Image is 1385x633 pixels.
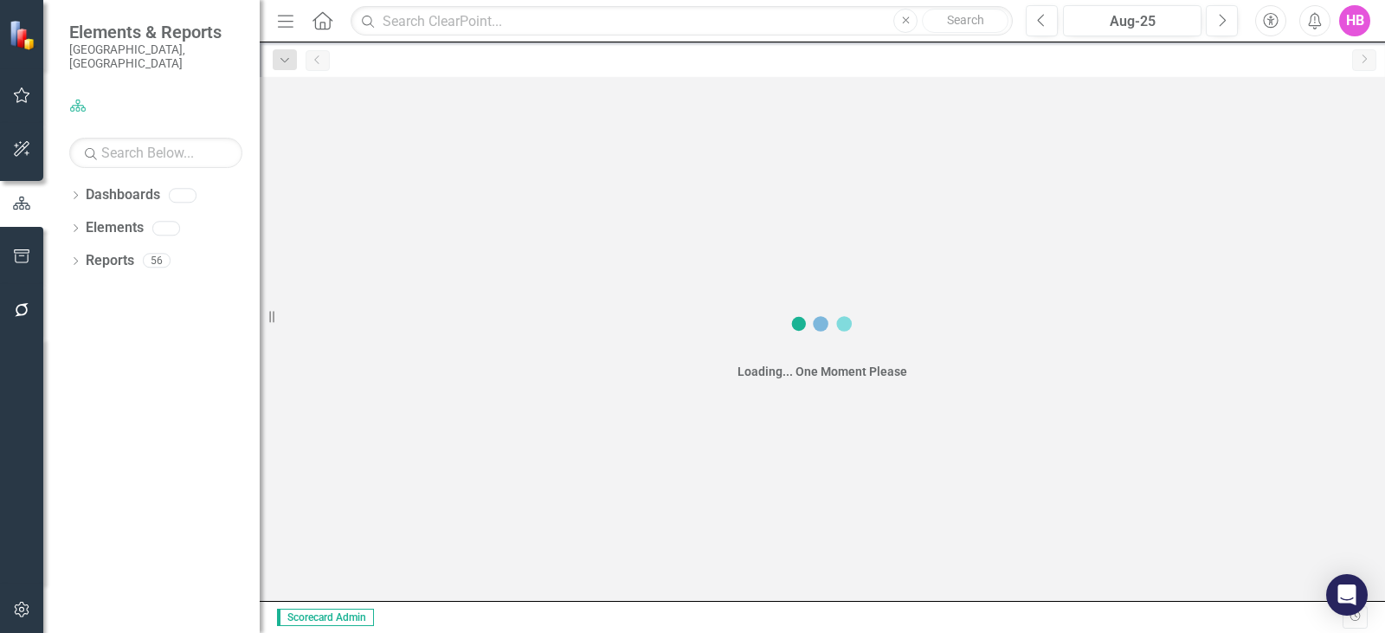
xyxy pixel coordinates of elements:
[1063,5,1201,36] button: Aug-25
[86,218,144,238] a: Elements
[143,254,171,268] div: 56
[351,6,1013,36] input: Search ClearPoint...
[1339,5,1370,36] button: HB
[86,251,134,271] a: Reports
[947,13,984,27] span: Search
[922,9,1008,33] button: Search
[8,19,40,51] img: ClearPoint Strategy
[86,185,160,205] a: Dashboards
[1326,574,1368,616] div: Open Intercom Messenger
[738,363,907,380] div: Loading... One Moment Please
[1069,11,1195,32] div: Aug-25
[69,138,242,168] input: Search Below...
[69,22,242,42] span: Elements & Reports
[69,42,242,71] small: [GEOGRAPHIC_DATA], [GEOGRAPHIC_DATA]
[277,609,374,626] span: Scorecard Admin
